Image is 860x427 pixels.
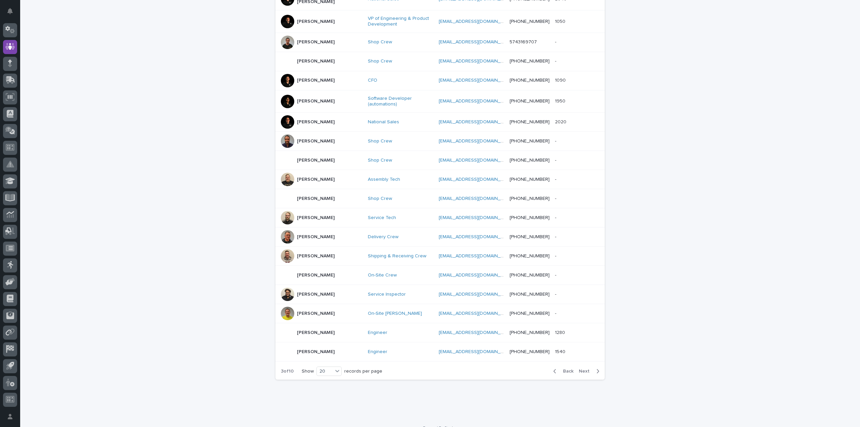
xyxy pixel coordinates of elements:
tr: [PERSON_NAME]Service Inspector [EMAIL_ADDRESS][DOMAIN_NAME] [PHONE_NUMBER]-- [275,285,605,304]
p: 1950 [555,97,567,104]
a: Shop Crew [368,39,392,45]
p: [PERSON_NAME] [297,215,335,221]
a: National Sales [368,119,399,125]
p: - [555,156,558,163]
a: [PHONE_NUMBER] [510,196,550,201]
a: Engineer [368,330,387,336]
tr: [PERSON_NAME]Engineer [EMAIL_ADDRESS][DOMAIN_NAME] [PHONE_NUMBER]15401540 [275,342,605,361]
a: [EMAIL_ADDRESS][DOMAIN_NAME] [439,78,515,83]
a: Shipping & Receiving Crew [368,253,426,259]
a: [EMAIL_ADDRESS][DOMAIN_NAME] [439,196,515,201]
p: 1540 [555,348,567,355]
p: - [555,137,558,144]
p: [PERSON_NAME] [297,138,335,144]
tr: [PERSON_NAME]CFO [EMAIL_ADDRESS][DOMAIN_NAME] [PHONE_NUMBER]10901090 [275,71,605,90]
a: [PHONE_NUMBER] [510,330,550,335]
a: 5743169707 [510,40,537,44]
a: Shop Crew [368,196,392,202]
tr: [PERSON_NAME]On-Site [PERSON_NAME] [EMAIL_ADDRESS][DOMAIN_NAME] [PHONE_NUMBER]-- [275,304,605,323]
a: [EMAIL_ADDRESS][DOMAIN_NAME] [439,120,515,124]
a: [PHONE_NUMBER] [510,234,550,239]
a: Service Tech [368,215,396,221]
p: 2020 [555,118,568,125]
a: [PHONE_NUMBER] [510,158,550,163]
div: Notifications [8,8,17,19]
a: Shop Crew [368,58,392,64]
a: [EMAIL_ADDRESS][DOMAIN_NAME] [439,330,515,335]
a: On-Site [PERSON_NAME] [368,311,422,316]
tr: [PERSON_NAME]Shop Crew [EMAIL_ADDRESS][DOMAIN_NAME] [PHONE_NUMBER]-- [275,151,605,170]
a: [EMAIL_ADDRESS][DOMAIN_NAME] [439,19,515,24]
p: - [555,271,558,278]
a: [PHONE_NUMBER] [510,120,550,124]
a: [PHONE_NUMBER] [510,311,550,316]
span: Back [559,369,573,374]
a: [EMAIL_ADDRESS][DOMAIN_NAME] [439,234,515,239]
p: [PERSON_NAME] [297,272,335,278]
p: [PERSON_NAME] [297,119,335,125]
span: Next [579,369,594,374]
button: Next [576,368,605,374]
div: 20 [317,368,333,375]
a: [EMAIL_ADDRESS][DOMAIN_NAME] [439,349,515,354]
a: [EMAIL_ADDRESS][DOMAIN_NAME] [439,292,515,297]
a: [PHONE_NUMBER] [510,292,550,297]
a: [EMAIL_ADDRESS][DOMAIN_NAME] [439,311,515,316]
p: - [555,214,558,221]
p: - [555,309,558,316]
tr: [PERSON_NAME]Service Tech [EMAIL_ADDRESS][DOMAIN_NAME] [PHONE_NUMBER]-- [275,208,605,227]
p: [PERSON_NAME] [297,196,335,202]
p: 3 of 10 [275,363,299,380]
p: [PERSON_NAME] [297,292,335,297]
p: [PERSON_NAME] [297,58,335,64]
p: [PERSON_NAME] [297,78,335,83]
a: [EMAIL_ADDRESS][DOMAIN_NAME] [439,59,515,63]
p: [PERSON_NAME] [297,98,335,104]
a: Delivery Crew [368,234,398,240]
a: Engineer [368,349,387,355]
p: - [555,38,558,45]
a: [PHONE_NUMBER] [510,99,550,103]
tr: [PERSON_NAME]Delivery Crew [EMAIL_ADDRESS][DOMAIN_NAME] [PHONE_NUMBER]-- [275,227,605,247]
a: [PHONE_NUMBER] [510,349,550,354]
p: [PERSON_NAME] [297,177,335,182]
a: [PHONE_NUMBER] [510,59,550,63]
p: records per page [344,369,382,374]
tr: [PERSON_NAME]Engineer [EMAIL_ADDRESS][DOMAIN_NAME] [PHONE_NUMBER]12801280 [275,323,605,342]
a: [EMAIL_ADDRESS][DOMAIN_NAME] [439,177,515,182]
a: [PHONE_NUMBER] [510,254,550,258]
a: [EMAIL_ADDRESS][DOMAIN_NAME] [439,139,515,143]
a: [PHONE_NUMBER] [510,78,550,83]
p: [PERSON_NAME] [297,349,335,355]
p: [PERSON_NAME] [297,158,335,163]
p: [PERSON_NAME] [297,234,335,240]
a: [EMAIL_ADDRESS][DOMAIN_NAME] [439,215,515,220]
p: [PERSON_NAME] [297,330,335,336]
tr: [PERSON_NAME]National Sales [EMAIL_ADDRESS][DOMAIN_NAME] [PHONE_NUMBER]20202020 [275,113,605,132]
p: [PERSON_NAME] [297,19,335,25]
tr: [PERSON_NAME]On-Site Crew [EMAIL_ADDRESS][DOMAIN_NAME] [PHONE_NUMBER]-- [275,266,605,285]
a: Shop Crew [368,138,392,144]
a: [PHONE_NUMBER] [510,19,550,24]
a: On-Site Crew [368,272,397,278]
tr: [PERSON_NAME]Shipping & Receiving Crew [EMAIL_ADDRESS][DOMAIN_NAME] [PHONE_NUMBER]-- [275,247,605,266]
a: Shop Crew [368,158,392,163]
a: VP of Engineering & Product Development [368,16,433,27]
p: - [555,195,558,202]
tr: [PERSON_NAME]Assembly Tech [EMAIL_ADDRESS][DOMAIN_NAME] [PHONE_NUMBER]-- [275,170,605,189]
a: CFO [368,78,377,83]
a: [PHONE_NUMBER] [510,177,550,182]
tr: [PERSON_NAME]Shop Crew [EMAIL_ADDRESS][DOMAIN_NAME] [PHONE_NUMBER]-- [275,189,605,208]
p: Show [302,369,314,374]
p: 1280 [555,329,566,336]
a: [PHONE_NUMBER] [510,215,550,220]
p: - [555,252,558,259]
a: [PHONE_NUMBER] [510,139,550,143]
a: Service Inspector [368,292,406,297]
a: Assembly Tech [368,177,400,182]
p: 1050 [555,17,567,25]
p: [PERSON_NAME] [297,39,335,45]
a: [EMAIL_ADDRESS][DOMAIN_NAME] [439,254,515,258]
tr: [PERSON_NAME]Shop Crew [EMAIL_ADDRESS][DOMAIN_NAME] 5743169707-- [275,33,605,52]
a: [PHONE_NUMBER] [510,273,550,277]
